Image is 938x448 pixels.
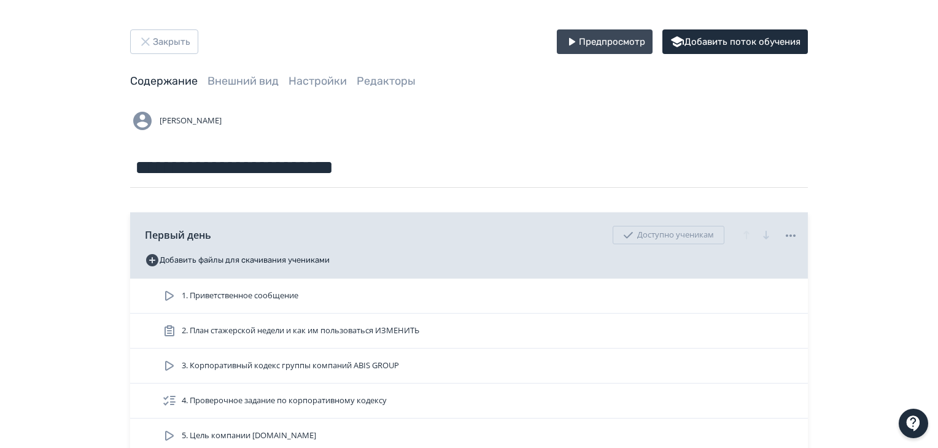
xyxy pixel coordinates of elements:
[182,325,419,337] span: 2. План стажерской недели и как им пользоваться ИЗМЕНИТЬ
[130,279,808,314] div: 1. Приветственное сообщение
[182,395,387,407] span: 4. Проверочное задание по корпоративному кодексу
[182,430,316,442] span: 5. Цель компании SVET.KZ
[613,226,724,244] div: Доступно ученикам
[357,74,416,88] a: Редакторы
[289,74,347,88] a: Настройки
[130,29,198,54] button: Закрыть
[130,349,808,384] div: 3. Корпоративный кодекс группы компаний ABIS GROUP
[130,314,808,349] div: 2. План стажерской недели и как им пользоваться ИЗМЕНИТЬ
[130,384,808,419] div: 4. Проверочное задание по корпоративному кодексу
[207,74,279,88] a: Внешний вид
[160,115,222,127] span: [PERSON_NAME]
[145,228,211,242] span: Первый день
[130,74,198,88] a: Содержание
[145,250,330,270] button: Добавить файлы для скачивания учениками
[557,29,653,54] button: Предпросмотр
[662,29,808,54] button: Добавить поток обучения
[182,290,298,302] span: 1. Приветственное сообщение
[182,360,399,372] span: 3. Корпоративный кодекс группы компаний ABIS GROUP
